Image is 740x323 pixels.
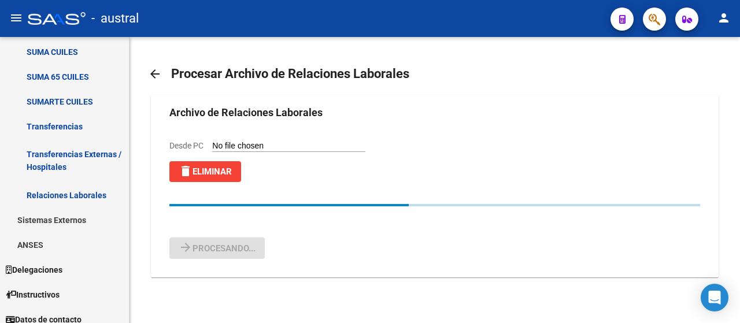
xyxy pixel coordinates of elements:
span: Instructivos [6,288,60,301]
mat-icon: menu [9,11,23,25]
span: Desde PC [169,141,203,150]
h1: Procesar Archivo de Relaciones Laborales [171,63,409,85]
button: Eliminar [169,161,241,182]
span: Delegaciones [6,263,62,276]
span: Procesando... [193,243,256,254]
span: Eliminar [179,166,232,177]
mat-icon: arrow_back [148,67,162,81]
mat-icon: delete [179,164,193,178]
mat-icon: arrow_forward [179,240,193,254]
span: - austral [91,6,139,31]
mat-icon: person [717,11,731,25]
button: Procesando... [169,237,265,259]
h3: Archivo de Relaciones Laborales [169,105,700,121]
div: Open Intercom Messenger [701,284,728,311]
input: Desde PC [212,141,365,152]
